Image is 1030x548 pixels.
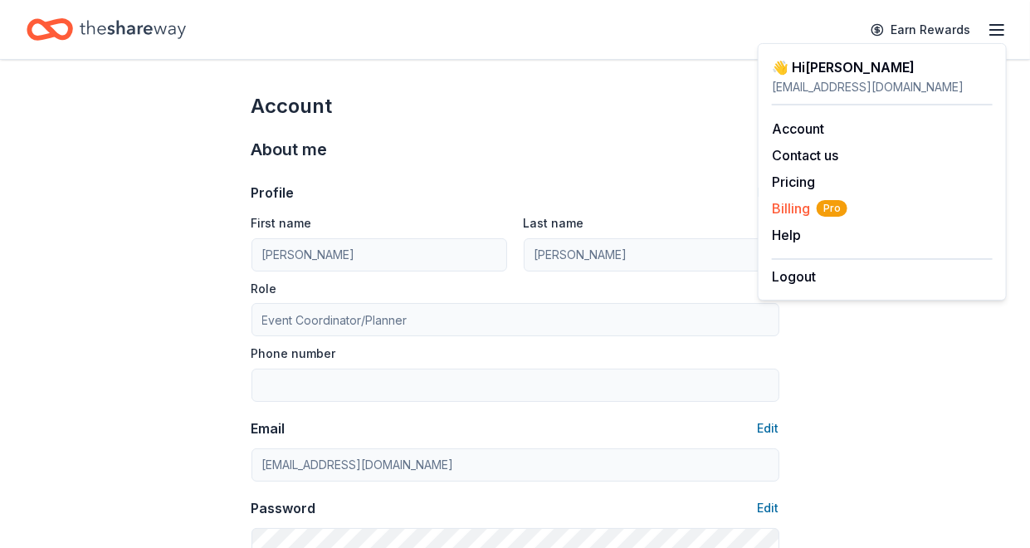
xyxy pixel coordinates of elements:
[524,215,584,232] label: Last name
[817,200,847,217] span: Pro
[772,77,993,97] div: [EMAIL_ADDRESS][DOMAIN_NAME]
[251,136,779,163] div: About me
[27,10,186,49] a: Home
[251,345,336,362] label: Phone number
[772,57,993,77] div: 👋 Hi [PERSON_NAME]
[251,418,286,438] div: Email
[251,215,312,232] label: First name
[772,198,847,218] button: BillingPro
[251,498,316,518] div: Password
[772,145,838,165] button: Contact us
[758,498,779,518] button: Edit
[251,183,295,203] div: Profile
[251,93,779,120] div: Account
[758,418,779,438] button: Edit
[772,120,824,137] a: Account
[772,174,815,190] a: Pricing
[772,267,816,286] button: Logout
[861,15,980,45] a: Earn Rewards
[772,198,847,218] span: Billing
[772,225,801,245] button: Help
[251,281,277,297] label: Role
